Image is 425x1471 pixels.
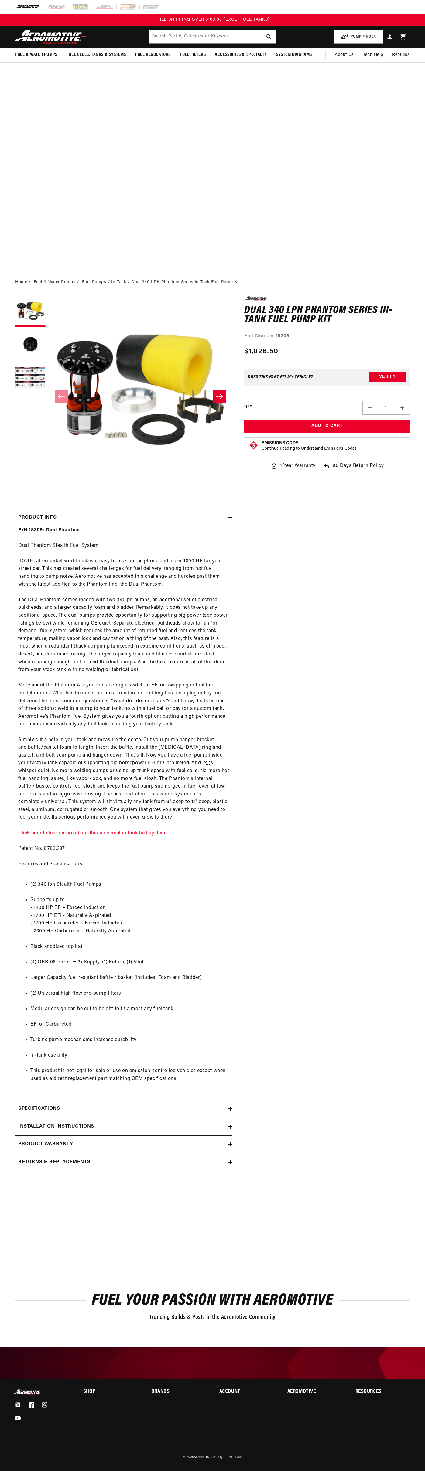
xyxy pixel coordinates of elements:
span: Fuel & Water Pumps [15,52,57,58]
h2: Fuel Your Passion with Aeromotive [15,1293,410,1308]
li: In-Tank [111,279,131,286]
a: Fuel & Water Pumps [34,279,76,286]
li: Larger Capacity fuel resistant baffle / basket (Includes: Foam and Bladder) [30,974,229,982]
li: Dual 340 LPH Phantom Series In-Tank Fuel Pump Kit [131,279,240,286]
nav: breadcrumbs [15,279,410,286]
span: Tech Help [363,52,383,58]
li: (2) Universal high flow pre-pump filters [30,990,229,998]
li: In-tank use only [30,1052,229,1060]
summary: Accessories & Specialty [210,48,272,62]
small: All rights reserved [213,1456,242,1459]
summary: System Diagrams [272,48,317,62]
small: © 2025 . [183,1456,212,1459]
li: Modular design can be cut to height to fit almost any fuel tank [30,1005,229,1013]
h2: Installation Instructions [18,1123,94,1131]
strong: 18309 [276,334,290,339]
button: Load image 2 in gallery view [15,330,46,360]
summary: Shop [83,1389,138,1394]
h2: Product warranty [18,1140,73,1148]
summary: Brands [151,1389,206,1394]
button: Verify [369,372,406,382]
img: Aeromotive [13,1389,43,1395]
img: Emissions code [249,441,259,450]
span: About Us [335,53,354,57]
strong: Emissions Code [262,441,298,445]
h1: Dual 340 LPH Phantom Series In-Tank Fuel Pump Kit [244,306,410,325]
span: 90 Days Return Policy [333,462,384,476]
li: (4) ORB-06 Ports  2x Supply, (1) Return, (1) Vent [30,959,229,966]
summary: Product Info [15,509,232,526]
button: Emissions CodeContinue Reading to Understand Emissions Codes [262,441,357,451]
input: Search by Part Number, Category or Keyword [149,30,276,43]
span: Accessories & Specialty [215,52,267,58]
summary: Returns & replacements [15,1153,232,1171]
label: QTY [244,404,252,409]
span: FREE SHIPPING OVER $109.00 (EXCL. FUEL TANKS) [156,17,270,22]
a: Click here to learn more about this universal in tank fuel system. [18,831,167,836]
button: Slide left [55,390,68,403]
li: EFI or Carbureted [30,1021,229,1029]
a: Home [15,279,27,286]
button: PUMP FINDER [334,30,383,44]
span: Fuel Filters [180,52,206,58]
summary: Fuel Cells, Tanks & Systems [62,48,131,62]
img: Aeromotive [13,30,89,44]
li: This product is not legal for sale or use on emission-controlled vehicles except when used as a d... [30,1067,229,1083]
li: Turbine pump mechanisms increase durability [30,1036,229,1044]
span: Fuel Regulators [135,52,171,58]
summary: Specifications [15,1100,232,1118]
a: 1 Year Warranty [270,462,316,470]
span: Fuel Cells, Tanks & Systems [67,52,126,58]
button: Slide right [213,390,226,403]
button: Load image 3 in gallery view [15,363,46,393]
a: 90 Days Return Policy [323,462,384,476]
div: Does This part fit My vehicle? [248,375,313,380]
span: Rebuilds [392,52,410,58]
summary: Account [219,1389,274,1394]
summary: Resources [355,1389,410,1394]
p: Continue Reading to Understand Emissions Codes [262,446,357,451]
li: Black anodized top hat [30,943,229,951]
div: Part Number: [244,332,410,340]
summary: Rebuilds [388,48,414,62]
summary: Fuel & Water Pumps [11,48,62,62]
a: Aeromotive [194,1456,211,1459]
summary: Tech Help [358,48,388,62]
h2: Product Info [18,514,57,522]
strong: P/N 18309: Dual Phantom [18,528,80,533]
span: 1 Year Warranty [280,462,316,470]
h2: Returns & replacements [18,1158,90,1166]
summary: Aeromotive [287,1389,342,1394]
span: $1,026.50 [244,346,278,357]
summary: Fuel Filters [175,48,210,62]
summary: Product warranty [15,1136,232,1153]
span: Trending Builds & Posts in the Aeromotive Community [149,1314,276,1320]
span: System Diagrams [276,52,312,58]
li: Supports up to - 1400 HP EFI - Forced Induction - 1700 HP EFI - Naturally Aspirated - 1700 HP Car... [30,896,229,935]
a: Fuel Pumps [82,279,106,286]
div: Dual Phantom Stealth Fuel System [DATE] aftermarket world makes it easy to pick up the phone and ... [15,526,232,1091]
h2: Specifications [18,1105,60,1113]
summary: Fuel Regulators [131,48,175,62]
button: Load image 1 in gallery view [15,296,46,327]
media-gallery: Gallery Viewer [15,296,232,496]
button: Add to Cart [244,420,410,433]
li: (2) 340 lph Stealth Fuel Pumps [30,881,229,889]
a: About Us [330,48,358,62]
button: search button [262,30,276,43]
summary: Installation Instructions [15,1118,232,1136]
